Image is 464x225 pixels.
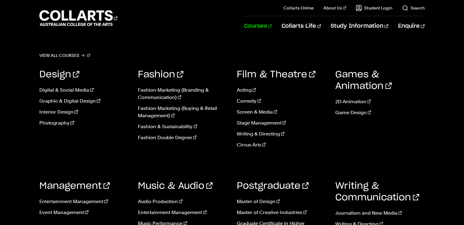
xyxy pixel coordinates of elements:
a: Fashion Marketing (Buying & Retail Management) [138,105,227,119]
a: Interior Design [39,108,129,116]
a: Acting [237,86,326,94]
a: Film & Theatre [237,70,315,79]
a: 2D Animation [335,98,425,105]
a: Collarts Life [282,16,321,36]
a: Event Management [39,209,129,216]
a: Photography [39,119,129,127]
a: Design [39,70,79,79]
a: Screen & Media [237,108,326,116]
a: Study Information [331,16,388,36]
a: Games & Animation [335,70,392,91]
a: Entertainment Management [138,209,227,216]
a: Enquire [398,16,425,36]
a: Management [39,181,110,191]
a: Fashion & Sustainability [138,123,227,130]
a: Stage Management [237,119,326,127]
a: Master of Creative Industries [237,209,326,216]
a: Writing & Directing [237,130,326,138]
a: Fashion [138,70,183,79]
a: Collarts Online [283,5,314,11]
a: Master of Design [237,198,326,205]
a: Search [402,5,425,11]
a: Postgraduate [237,181,309,191]
a: About Us [323,5,346,11]
a: Courses [244,16,272,36]
a: Writing & Communication [335,181,419,202]
a: Fashion Marketing (Branding & Communication) [138,86,227,101]
a: Graphic & Digital Design [39,97,129,105]
a: Music & Audio [138,181,213,191]
a: Circus Arts [237,141,326,149]
a: Fashion Double Degree [138,134,227,141]
a: Student Login [356,5,392,11]
a: Comedy [237,97,326,105]
a: View all courses [39,51,90,60]
a: Audio Production [138,198,227,205]
a: Digital & Social Media [39,86,129,94]
a: Journalism and New Media [335,209,425,217]
a: Game Design [335,109,425,116]
div: Go to homepage [39,9,117,27]
a: Entertainment Management [39,198,129,205]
